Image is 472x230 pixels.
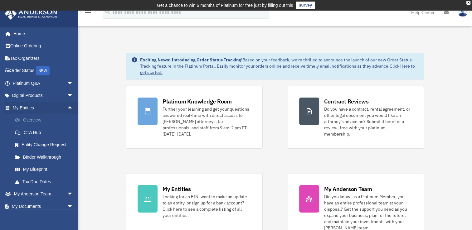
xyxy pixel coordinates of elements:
[4,65,83,77] a: Order StatusNEW
[3,7,59,20] img: Anderson Advisors Platinum Portal
[140,57,418,75] div: Based on your feedback, we're thrilled to announce the launch of our new Order Status Tracking fe...
[466,1,470,5] div: close
[140,63,415,75] a: Click Here to get started!
[458,8,467,17] img: User Pic
[4,200,83,213] a: My Documentsarrow_drop_down
[324,106,412,137] div: Do you have a contract, rental agreement, or other legal document you would like an attorney's ad...
[163,98,232,105] div: Platinum Knowledge Room
[104,8,111,15] i: search
[9,175,83,188] a: Tax Due Dates
[67,102,80,114] span: arrow_drop_up
[157,2,293,9] div: Get a chance to win 6 months of Platinum for free just by filling out this
[4,188,83,200] a: My Anderson Teamarrow_drop_down
[140,57,242,63] strong: Exciting News: Introducing Order Status Tracking!
[67,200,80,213] span: arrow_drop_down
[163,185,191,193] div: My Entities
[126,86,262,149] a: Platinum Knowledge Room Further your learning and get your questions answered real-time with dire...
[9,126,83,139] a: CTA Hub
[4,27,80,40] a: Home
[67,77,80,90] span: arrow_drop_down
[4,102,83,114] a: My Entitiesarrow_drop_up
[4,89,83,102] a: Digital Productsarrow_drop_down
[84,11,92,16] a: menu
[67,188,80,201] span: arrow_drop_down
[9,151,83,163] a: Binder Walkthrough
[67,89,80,102] span: arrow_drop_down
[4,40,83,52] a: Online Ordering
[163,194,251,218] div: Looking for an EIN, want to make an update to an entity, or sign up for a bank account? Click her...
[9,114,83,127] a: Overview
[324,98,369,105] div: Contract Reviews
[4,52,83,65] a: Tax Organizers
[4,77,83,89] a: Platinum Q&Aarrow_drop_down
[163,106,251,137] div: Further your learning and get your questions answered real-time with direct access to [PERSON_NAM...
[288,86,424,149] a: Contract Reviews Do you have a contract, rental agreement, or other legal document you would like...
[296,2,315,9] a: survey
[9,163,83,176] a: My Blueprint
[324,185,372,193] div: My Anderson Team
[36,66,50,75] div: NEW
[84,9,92,16] i: menu
[9,139,83,151] a: Entity Change Request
